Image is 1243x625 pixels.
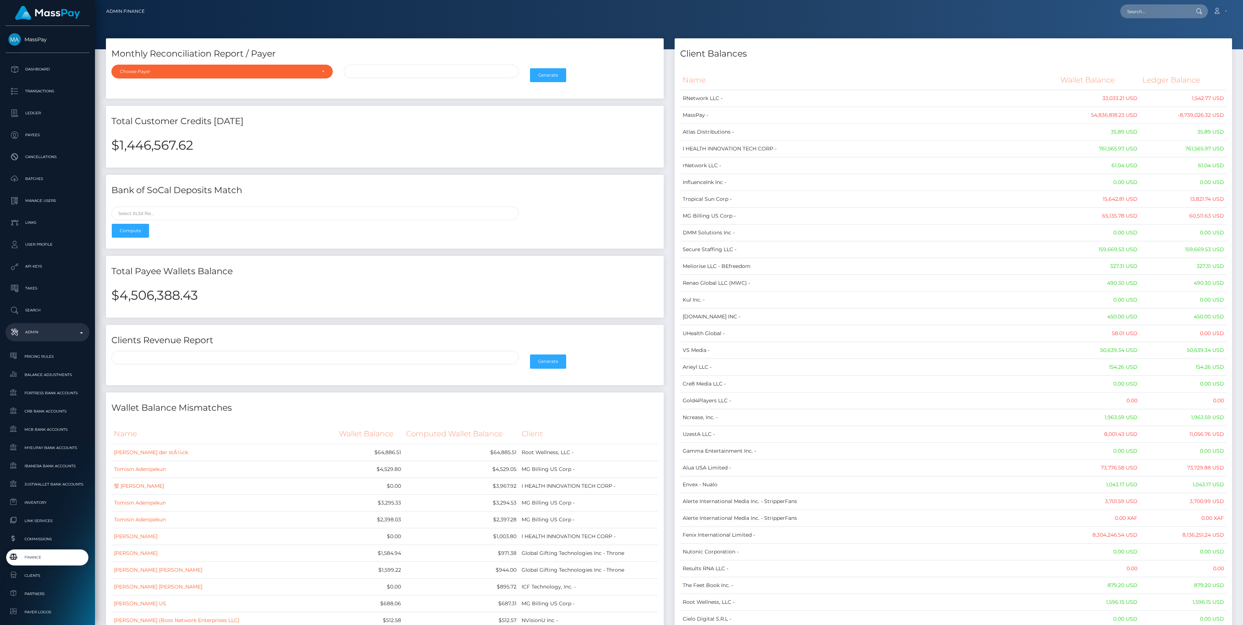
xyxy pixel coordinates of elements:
td: 761,565.97 USD [1058,141,1140,157]
td: MG Billing US Corp - [519,595,658,612]
td: $2,397.28 [404,511,519,528]
td: 0.00 [1140,560,1227,577]
a: Transactions [5,82,89,100]
td: Alerte International Media Inc. - StripperFans [680,510,1058,527]
td: $687.31 [404,595,519,612]
td: MG Billing US Corp - [519,461,658,478]
td: 159,669.53 USD [1058,241,1140,258]
td: MassPay - [680,107,1058,124]
td: 0.00 USD [1140,544,1227,560]
td: 0.00 [1058,392,1140,409]
td: I HEALTH INNOVATION TECH CORP - [519,528,658,545]
td: Global Gifting Technologies Inc - Throne [519,545,658,561]
a: Finance [5,549,89,565]
td: Envex - Nualo [680,476,1058,493]
p: Dashboard [8,64,87,75]
td: Renao Global LLC (MWC) - [680,275,1058,292]
a: MyEUPay Bank Accounts [5,440,89,456]
td: [DOMAIN_NAME] INC - [680,308,1058,325]
td: InfluenceInk Inc - [680,174,1058,191]
td: Tropical Sun Corp - [680,191,1058,208]
a: Partners [5,586,89,602]
td: 0.00 XAF [1140,510,1227,527]
h4: Wallet Balance Mismatches [111,402,658,414]
td: Ncrease, Inc. - [680,409,1058,426]
td: MG Billing US Corp - [519,511,658,528]
td: $0.00 [336,478,404,494]
td: 15,642.81 USD [1058,191,1140,208]
td: 0.00 USD [1058,544,1140,560]
a: Cancellations [5,148,89,166]
td: 879.20 USD [1058,577,1140,594]
td: 450.00 USD [1058,308,1140,325]
td: UHealth Global - [680,325,1058,342]
a: MCB Bank Accounts [5,422,89,437]
h4: Client Balances [680,47,1227,60]
button: Generate [530,68,566,82]
td: 0.00 USD [1140,174,1227,191]
td: rNetwork LLC - [680,157,1058,174]
a: JustWallet Bank Accounts [5,476,89,492]
span: Ibanera Bank Accounts [8,462,87,470]
span: CRB Bank Accounts [8,407,87,415]
span: MyEUPay Bank Accounts [8,444,87,452]
td: 450.00 USD [1140,308,1227,325]
td: 60,511.63 USD [1140,208,1227,225]
td: 0.00 XAF [1058,510,1140,527]
td: 8,304,246.54 USD [1058,527,1140,544]
td: Arieyl LLC - [680,359,1058,376]
td: 3,701.59 USD [1058,493,1140,510]
td: 1,043.17 USD [1058,476,1140,493]
a: Link Services [5,513,89,529]
td: Nutonic Corporation - [680,544,1058,560]
a: Payer Logos [5,604,89,620]
td: 54,836,818.23 USD [1058,107,1140,124]
td: $1,003.80 [404,528,519,545]
td: Alua USA Limited - [680,460,1058,476]
td: Kul Inc. - [680,292,1058,308]
img: MassPay [8,33,21,46]
td: 0.00 USD [1058,292,1140,308]
a: [PERSON_NAME] US [114,600,166,607]
td: $0.00 [336,578,404,595]
span: MassPay [5,36,89,43]
a: Dashboard [5,60,89,78]
div: Choose Payer [120,69,316,74]
a: [PERSON_NAME] [PERSON_NAME] [114,567,202,573]
th: Client [519,424,658,444]
td: I HEALTH INNOVATION TECH CORP - [519,478,658,494]
a: Payees [5,126,89,144]
span: Clients [8,571,87,580]
a: Inventory [5,495,89,510]
a: Search [5,301,89,319]
td: 3,700.99 USD [1140,493,1227,510]
span: JustWallet Bank Accounts [8,480,87,488]
h4: Total Payee Wallets Balance [111,265,658,278]
td: 154.26 USD [1058,359,1140,376]
td: 490.30 USD [1140,275,1227,292]
a: [PERSON_NAME] [PERSON_NAME] [114,583,202,590]
span: Finance [8,553,87,561]
a: Taxes [5,279,89,298]
th: Name [111,424,336,444]
td: $944.00 [404,561,519,578]
td: 1,963.59 USD [1058,409,1140,426]
td: 490.30 USD [1058,275,1140,292]
th: Ledger Balance [1140,70,1227,90]
a: Fortress Bank Accounts [5,385,89,401]
a: [PERSON_NAME] [114,550,157,556]
td: $688.06 [336,595,404,612]
td: $4,529.80 [336,461,404,478]
td: Root Wellness, LLC - [519,444,658,461]
td: Meliorise LLC - BEfreedom [680,258,1058,275]
td: 0.00 USD [1058,225,1140,241]
td: 761,565.97 USD [1140,141,1227,157]
td: 0.00 USD [1058,174,1140,191]
a: [PERSON_NAME] [114,533,157,540]
td: $0.00 [336,528,404,545]
td: 35.89 USD [1058,124,1140,141]
p: Admin [8,327,87,338]
a: API Keys [5,257,89,276]
td: 1,596.15 USD [1140,594,1227,611]
a: [PERSON_NAME] der stÃ¼ck [114,449,188,456]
